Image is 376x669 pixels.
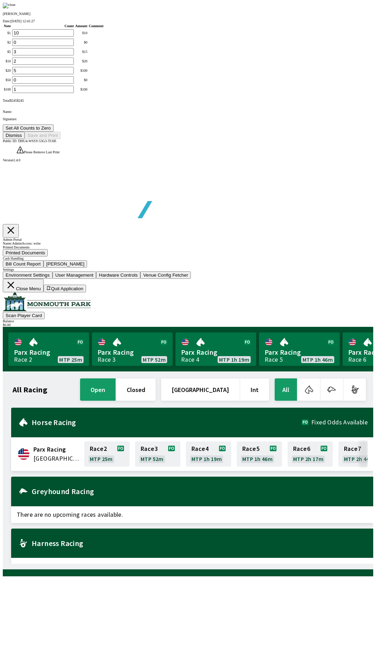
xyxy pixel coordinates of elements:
img: global tote logo [19,162,219,236]
div: Date: [3,19,373,23]
span: Race 2 [90,446,107,452]
img: venue logo [3,292,91,311]
span: MTP 1h 19m [219,357,249,362]
span: $ 245 [17,99,24,102]
div: Cash Handling [3,256,373,260]
span: Please Remove Last Print [24,150,60,154]
h2: Harness Racing [32,540,368,546]
td: $ 10 [3,57,11,65]
button: Close Menu [3,279,44,292]
span: Race 4 [191,446,209,452]
span: Race 6 [293,446,310,452]
a: Race5MTP 1h 46m [237,441,282,467]
div: Public ID: [3,139,373,143]
span: Fixed Odds Available [311,420,368,425]
button: closed [116,378,156,401]
span: There are no upcoming races available. [11,506,373,523]
div: $ 15 [75,50,87,54]
span: MTP 2h 44m [344,456,374,462]
div: Race 5 [265,357,283,362]
span: United States [33,454,80,463]
a: Parx RacingRace 4MTP 1h 19m [175,332,256,366]
button: Bill Count Report [3,260,44,268]
div: Balance [3,319,373,323]
span: MTP 1h 46m [242,456,273,462]
span: Race 3 [141,446,158,452]
a: Race3MTP 52m [135,441,180,467]
span: MTP 52m [141,456,164,462]
button: User Management [53,271,96,279]
span: Parx Racing [265,348,334,357]
div: Race 2 [14,357,32,362]
span: $ 245 [10,99,17,102]
button: Hardware Controls [96,271,140,279]
span: Parx Racing [181,348,251,357]
p: [PERSON_NAME] [3,12,373,16]
button: open [80,378,116,401]
span: DHU4-WSSY-53G3-TU6E [18,139,56,143]
div: Total [3,99,373,102]
span: There are no upcoming races available. [11,558,373,575]
td: $ 2 [3,38,11,46]
p: Signature: [3,117,373,121]
a: Race4MTP 1h 19m [186,441,231,467]
button: Scan Player Card [3,312,45,319]
div: Settings [3,268,373,271]
span: Race 5 [242,446,259,452]
span: Parx Racing [14,348,84,357]
a: Parx RacingRace 2MTP 25m [8,332,89,366]
th: Comment [88,24,104,28]
span: MTP 1h 19m [191,456,222,462]
span: MTP 1h 46m [303,357,333,362]
h2: Horse Racing [32,420,302,425]
span: MTP 2h 17m [293,456,323,462]
div: $ 100 [75,69,87,72]
td: $ 1 [3,29,11,37]
button: Quit Application [44,285,86,292]
div: Race 4 [181,357,199,362]
span: MTP 25m [90,456,113,462]
button: Dismiss [3,132,25,139]
div: Printed Documents [3,245,373,249]
div: $ 10 [75,31,87,35]
a: Parx RacingRace 5MTP 1h 46m [259,332,340,366]
div: $ 100 [75,87,87,91]
button: Printed Documents [3,249,48,256]
div: Admin Portal [3,238,373,241]
button: Set All Counts to Zero [3,124,54,132]
a: Race2MTP 25m [84,441,130,467]
td: $ 20 [3,67,11,75]
button: [PERSON_NAME] [44,260,87,268]
td: $ 5 [3,48,11,56]
button: Environment Settings [3,271,53,279]
td: $ 50 [3,76,11,84]
th: Amount [75,24,88,28]
a: Race6MTP 2h 17m [288,441,333,467]
div: $ 20 [75,59,87,63]
span: MTP 25m [59,357,82,362]
h2: Greyhound Racing [32,489,368,494]
div: Version 1.4.0 [3,158,373,162]
button: Save and Print [25,132,61,139]
button: All [275,378,297,401]
button: [GEOGRAPHIC_DATA] [161,378,240,401]
span: Race 7 [344,446,361,452]
button: Venue Config Fetcher [140,271,191,279]
div: Race 3 [97,357,116,362]
td: $ 100 [3,85,11,93]
div: Race 6 [348,357,366,362]
div: $ 0 [75,40,87,44]
span: MTP 52m [143,357,166,362]
span: [DATE] 12:41:27 [10,19,35,23]
img: close [3,3,16,8]
button: Int [240,378,269,401]
div: $ 0 [75,78,87,82]
div: $ 0.00 [3,323,373,327]
span: Parx Racing [33,445,80,454]
div: Name: Admin Access: write [3,241,373,245]
th: Note [3,24,11,28]
span: Parx Racing [97,348,167,357]
a: Parx RacingRace 3MTP 52m [92,332,173,366]
h1: All Racing [13,387,47,392]
th: Count [12,24,74,28]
